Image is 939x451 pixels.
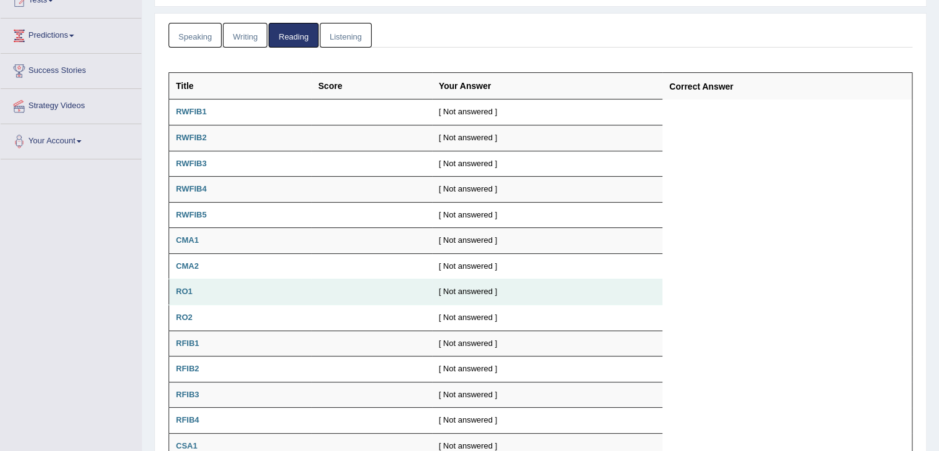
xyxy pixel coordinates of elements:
td: [ Not answered ] [432,125,663,151]
th: Title [169,73,312,99]
th: Correct Answer [662,73,912,99]
b: CMA2 [176,261,199,271]
td: [ Not answered ] [432,151,663,177]
b: RO2 [176,313,193,322]
a: Your Account [1,124,141,155]
b: RWFIB2 [176,133,207,142]
th: Your Answer [432,73,663,99]
b: RWFIB5 [176,210,207,219]
td: [ Not answered ] [432,331,663,356]
b: RFIB4 [176,415,199,424]
th: Score [311,73,432,99]
td: [ Not answered ] [432,202,663,228]
b: RO1 [176,287,193,296]
td: [ Not answered ] [432,279,663,305]
td: [ Not answered ] [432,356,663,382]
b: CSA1 [176,441,198,450]
td: [ Not answered ] [432,99,663,125]
td: [ Not answered ] [432,177,663,203]
b: RFIB2 [176,364,199,373]
a: Speaking [169,23,222,48]
b: RWFIB1 [176,107,207,116]
a: Strategy Videos [1,89,141,120]
b: RWFIB3 [176,159,207,168]
a: Predictions [1,19,141,49]
b: RWFIB4 [176,184,207,193]
td: [ Not answered ] [432,305,663,331]
b: RFIB1 [176,339,199,348]
a: Writing [223,23,267,48]
a: Success Stories [1,54,141,85]
td: [ Not answered ] [432,408,663,434]
b: CMA1 [176,235,199,245]
a: Reading [269,23,318,48]
b: RFIB3 [176,390,199,399]
a: Listening [320,23,372,48]
td: [ Not answered ] [432,253,663,279]
td: [ Not answered ] [432,382,663,408]
td: [ Not answered ] [432,228,663,254]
